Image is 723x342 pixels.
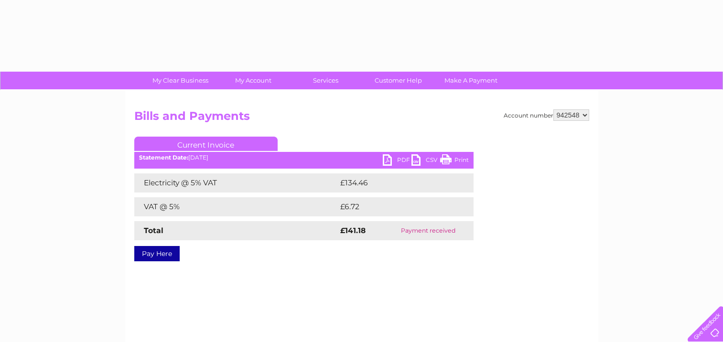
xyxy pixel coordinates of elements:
a: Customer Help [359,72,438,89]
strong: £141.18 [340,226,366,235]
a: My Account [214,72,292,89]
a: Print [440,154,469,168]
div: Account number [504,109,589,121]
strong: Total [144,226,163,235]
b: Statement Date: [139,154,188,161]
a: Current Invoice [134,137,278,151]
a: PDF [383,154,411,168]
td: Electricity @ 5% VAT [134,173,338,192]
td: Payment received [383,221,473,240]
td: £134.46 [338,173,456,192]
div: [DATE] [134,154,474,161]
a: CSV [411,154,440,168]
h2: Bills and Payments [134,109,589,128]
td: VAT @ 5% [134,197,338,216]
a: Make A Payment [432,72,510,89]
td: £6.72 [338,197,451,216]
a: My Clear Business [141,72,220,89]
a: Pay Here [134,246,180,261]
a: Services [286,72,365,89]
